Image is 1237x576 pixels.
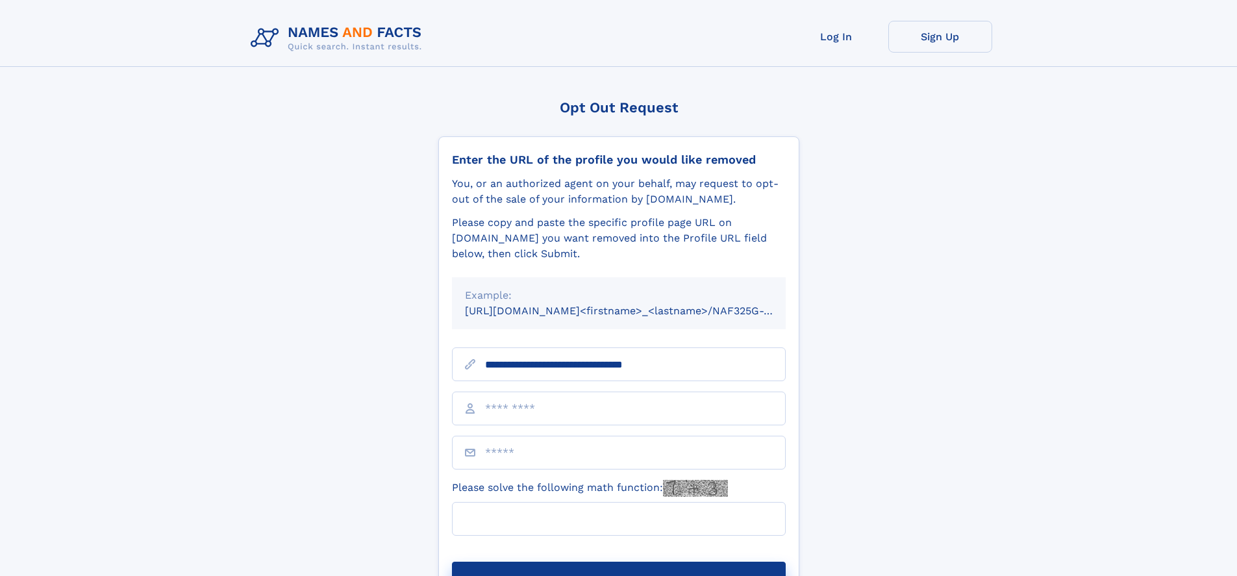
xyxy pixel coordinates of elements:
label: Please solve the following math function: [452,480,728,497]
img: Logo Names and Facts [245,21,432,56]
a: Log In [784,21,888,53]
div: Please copy and paste the specific profile page URL on [DOMAIN_NAME] you want removed into the Pr... [452,215,786,262]
div: Example: [465,288,773,303]
div: Enter the URL of the profile you would like removed [452,153,786,167]
a: Sign Up [888,21,992,53]
small: [URL][DOMAIN_NAME]<firstname>_<lastname>/NAF325G-xxxxxxxx [465,305,810,317]
div: You, or an authorized agent on your behalf, may request to opt-out of the sale of your informatio... [452,176,786,207]
div: Opt Out Request [438,99,799,116]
